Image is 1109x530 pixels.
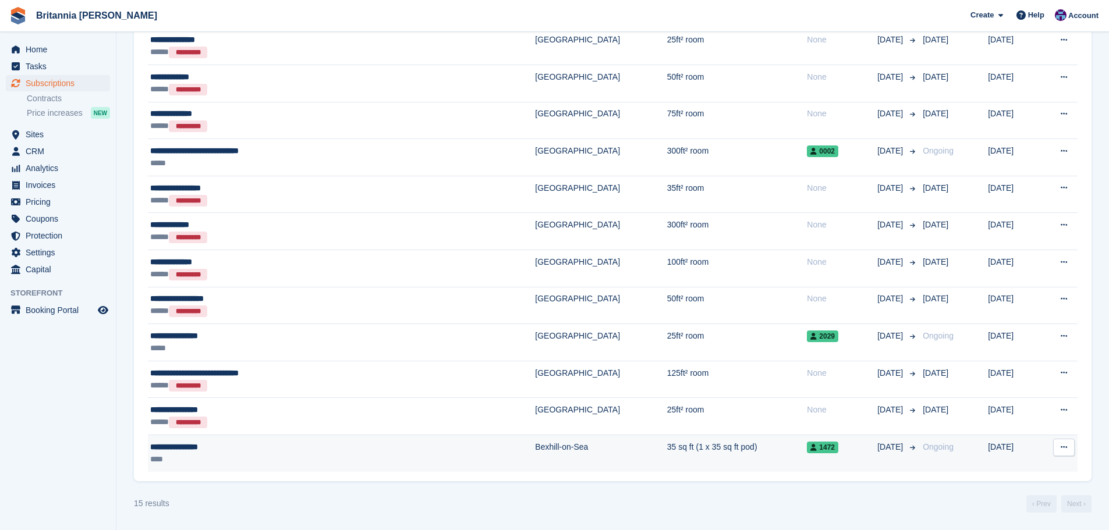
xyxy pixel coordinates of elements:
td: 25ft² room [667,398,807,435]
span: [DATE] [877,330,905,342]
td: 25ft² room [667,28,807,65]
div: None [807,293,877,305]
td: [DATE] [988,398,1040,435]
td: 300ft² room [667,213,807,250]
span: [DATE] [923,294,948,303]
a: Previous [1026,495,1057,513]
div: None [807,182,877,194]
td: [DATE] [988,361,1040,398]
span: Help [1028,9,1044,21]
td: [GEOGRAPHIC_DATA] [535,213,667,250]
span: Home [26,41,95,58]
a: menu [6,75,110,91]
span: Invoices [26,177,95,193]
a: menu [6,177,110,193]
div: None [807,108,877,120]
span: Ongoing [923,331,954,340]
a: menu [6,41,110,58]
img: Becca Clark [1055,9,1067,21]
a: menu [6,126,110,143]
span: [DATE] [923,220,948,229]
td: [GEOGRAPHIC_DATA] [535,361,667,398]
a: menu [6,261,110,278]
span: [DATE] [877,219,905,231]
td: [DATE] [988,176,1040,213]
span: [DATE] [877,441,905,453]
img: stora-icon-8386f47178a22dfd0bd8f6a31ec36ba5ce8667c1dd55bd0f319d3a0aa187defe.svg [9,7,27,24]
span: [DATE] [877,145,905,157]
span: [DATE] [877,404,905,416]
span: [DATE] [923,72,948,81]
nav: Page [1024,495,1094,513]
td: 50ft² room [667,65,807,102]
td: [DATE] [988,324,1040,361]
a: menu [6,194,110,210]
span: [DATE] [877,71,905,83]
td: [DATE] [988,139,1040,176]
span: Analytics [26,160,95,176]
a: Price increases NEW [27,106,110,119]
td: [DATE] [988,250,1040,287]
span: [DATE] [877,108,905,120]
span: 2029 [807,330,838,342]
td: [DATE] [988,287,1040,324]
span: [DATE] [877,182,905,194]
span: Account [1068,10,1099,22]
td: [DATE] [988,213,1040,250]
td: [GEOGRAPHIC_DATA] [535,139,667,176]
span: Pricing [26,194,95,210]
span: [DATE] [923,109,948,118]
span: CRM [26,143,95,159]
span: [DATE] [923,35,948,44]
span: 1472 [807,442,838,453]
td: [DATE] [988,435,1040,472]
a: menu [6,58,110,74]
td: 35 sq ft (1 x 35 sq ft pod) [667,435,807,472]
span: Booking Portal [26,302,95,318]
td: Bexhill-on-Sea [535,435,667,472]
td: [GEOGRAPHIC_DATA] [535,65,667,102]
span: Create [970,9,994,21]
span: Storefront [10,287,116,299]
td: [GEOGRAPHIC_DATA] [535,28,667,65]
div: None [807,404,877,416]
td: 25ft² room [667,324,807,361]
span: Protection [26,227,95,244]
span: Sites [26,126,95,143]
span: [DATE] [877,293,905,305]
span: [DATE] [877,34,905,46]
div: None [807,367,877,379]
td: 35ft² room [667,176,807,213]
a: menu [6,227,110,244]
div: NEW [91,107,110,119]
td: [GEOGRAPHIC_DATA] [535,324,667,361]
span: [DATE] [877,367,905,379]
td: [GEOGRAPHIC_DATA] [535,176,667,213]
span: [DATE] [923,257,948,266]
td: 75ft² room [667,102,807,139]
span: [DATE] [923,368,948,378]
td: [DATE] [988,28,1040,65]
td: [GEOGRAPHIC_DATA] [535,398,667,435]
td: [GEOGRAPHIC_DATA] [535,287,667,324]
a: menu [6,143,110,159]
span: Ongoing [923,146,954,155]
span: [DATE] [923,405,948,414]
span: 0002 [807,145,838,157]
td: [DATE] [988,65,1040,102]
a: Next [1061,495,1092,513]
div: None [807,71,877,83]
a: Preview store [96,303,110,317]
a: menu [6,302,110,318]
span: Subscriptions [26,75,95,91]
div: None [807,219,877,231]
a: Britannia [PERSON_NAME] [31,6,162,25]
td: 125ft² room [667,361,807,398]
td: [GEOGRAPHIC_DATA] [535,250,667,287]
a: menu [6,244,110,261]
span: Coupons [26,211,95,227]
span: Ongoing [923,442,954,451]
td: [DATE] [988,102,1040,139]
td: [GEOGRAPHIC_DATA] [535,102,667,139]
td: 300ft² room [667,139,807,176]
